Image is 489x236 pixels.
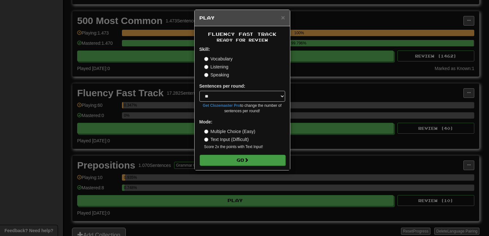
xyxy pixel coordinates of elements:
[208,31,277,37] span: Fluency Fast Track
[204,56,233,62] label: Vocabulary
[281,14,285,21] span: ×
[204,136,249,143] label: Text Input (Difficult)
[199,119,212,124] strong: Mode:
[199,83,245,89] label: Sentences per round:
[199,15,285,21] h5: Play
[199,37,285,43] small: Ready for Review
[204,73,208,77] input: Speaking
[203,103,240,108] a: Get Clozemaster Pro
[204,130,208,134] input: Multiple Choice (Easy)
[199,47,210,52] strong: Skill:
[199,103,285,114] small: to change the number of sentences per round!
[204,64,228,70] label: Listening
[204,138,208,142] input: Text Input (Difficult)
[204,128,255,135] label: Multiple Choice (Easy)
[204,72,229,78] label: Speaking
[200,155,285,166] button: Go
[281,14,285,21] button: Close
[204,57,208,61] input: Vocabulary
[204,65,208,69] input: Listening
[204,144,285,150] small: Score 2x the points with Text Input !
